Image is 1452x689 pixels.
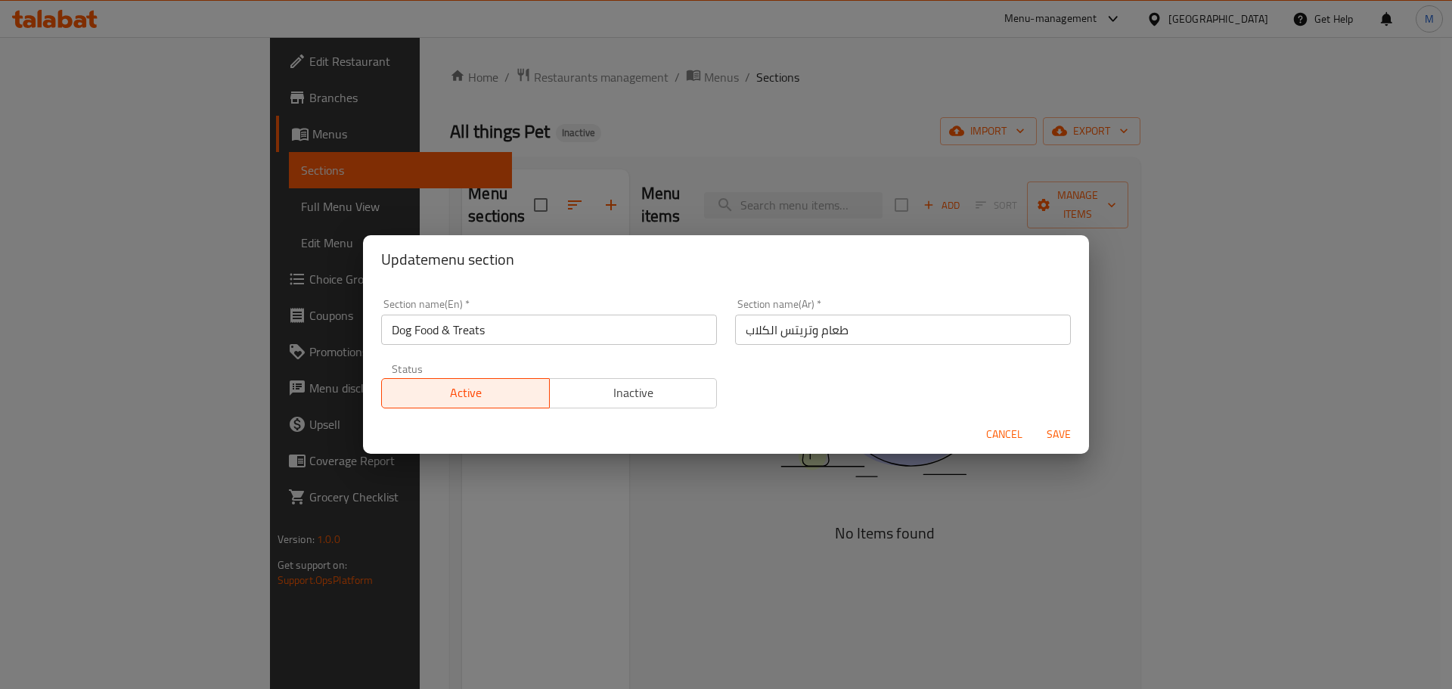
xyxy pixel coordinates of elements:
span: Save [1041,425,1077,444]
button: Save [1035,421,1083,448]
span: Active [388,382,544,404]
button: Inactive [549,378,718,408]
span: Cancel [986,425,1022,444]
input: Please enter section name(ar) [735,315,1071,345]
h2: Update menu section [381,247,1071,272]
span: Inactive [556,382,712,404]
input: Please enter section name(en) [381,315,717,345]
button: Active [381,378,550,408]
button: Cancel [980,421,1028,448]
